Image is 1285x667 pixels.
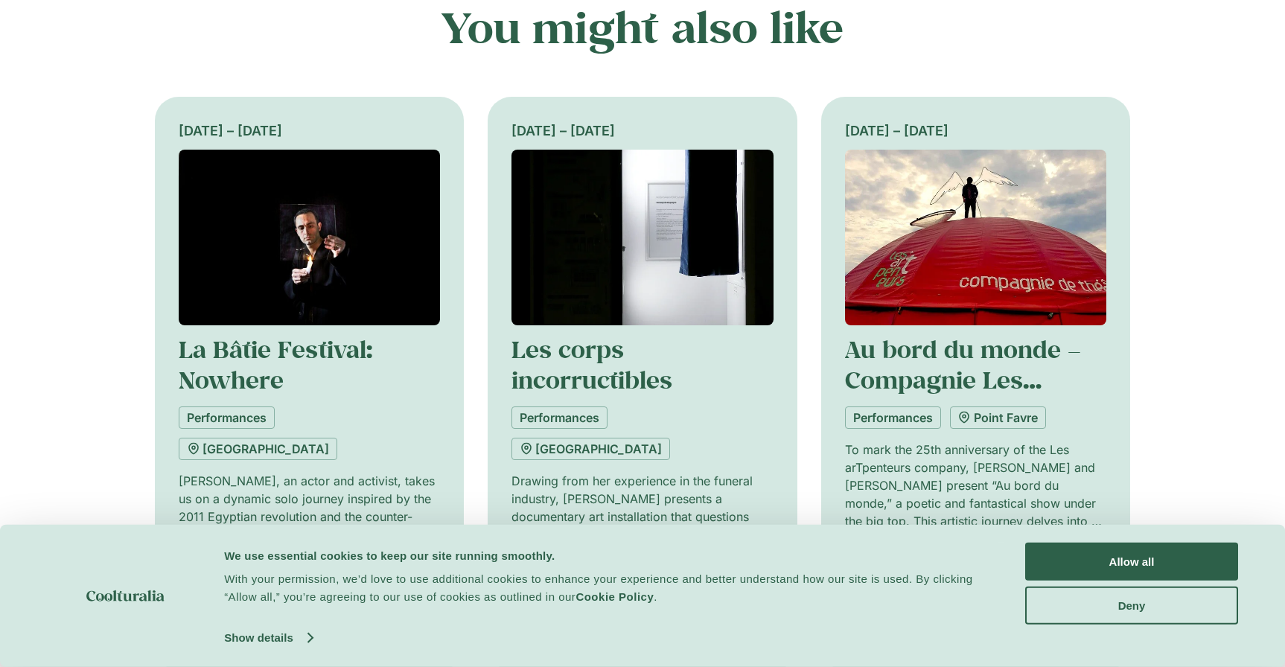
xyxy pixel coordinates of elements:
[179,150,440,325] img: Coolturalia - Khalid Abdalla / Omar Elerian / Fuel ⎥Nowhere
[179,438,337,460] a: [GEOGRAPHIC_DATA]
[845,121,1106,141] div: [DATE] – [DATE]
[511,150,773,325] img: Coolturalia - Les corps incorruptibles
[224,546,992,564] div: We use essential cookies to keep our site running smoothly.
[511,333,672,395] a: Les corps incorructibles
[224,627,312,649] a: Show details
[86,590,165,601] img: logo
[845,441,1106,530] p: To mark the 25th anniversary of the Les arTpenteurs company, [PERSON_NAME] and [PERSON_NAME] pres...
[845,406,941,429] a: Performances
[511,438,670,460] a: [GEOGRAPHIC_DATA]
[511,406,608,429] a: Performances
[224,572,973,603] span: With your permission, we’d love to use additional cookies to enhance your experience and better u...
[845,333,1081,425] a: Au bord du monde – Compagnie Les arTpenteurs
[1025,543,1238,581] button: Allow all
[1025,586,1238,624] button: Deny
[155,1,1130,52] h2: You might also like
[511,121,773,141] div: [DATE] – [DATE]
[179,406,275,429] a: Performances
[845,150,1106,325] img: Coolturalia - AU BORD DU MONDE - CIE LES ARTPENTEURS
[575,590,654,603] a: Cookie Policy
[950,406,1046,429] a: Point Favre
[179,121,440,141] div: [DATE] – [DATE]
[179,333,372,395] a: La Bâtie Festival: Nowhere
[654,590,657,603] span: .
[179,472,440,561] p: [PERSON_NAME], an actor and activist, takes us on a dynamic solo journey inspired by the 2011 Egy...
[511,472,773,561] p: Drawing from her experience in the funeral industry, [PERSON_NAME] presents a documentary art ins...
